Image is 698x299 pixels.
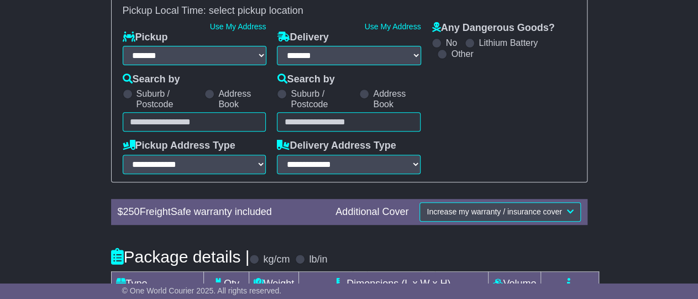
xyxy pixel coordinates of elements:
[432,22,554,34] label: Any Dangerous Goods?
[489,272,541,296] td: Volume
[218,88,266,109] label: Address Book
[123,206,140,217] span: 250
[309,254,327,266] label: lb/in
[249,272,299,296] td: Weight
[299,272,489,296] td: Dimensions (L x W x H)
[365,22,421,31] a: Use My Address
[209,5,303,16] span: select pickup location
[122,286,282,295] span: © One World Courier 2025. All rights reserved.
[330,206,414,218] div: Additional Cover
[479,38,538,48] label: Lithium Battery
[203,272,249,296] td: Qty
[263,254,290,266] label: kg/cm
[277,74,334,86] label: Search by
[451,49,473,59] label: Other
[427,207,561,216] span: Increase my warranty / insurance cover
[123,32,168,44] label: Pickup
[137,88,200,109] label: Suburb / Postcode
[419,202,580,222] button: Increase my warranty / insurance cover
[210,22,266,31] a: Use My Address
[277,140,396,152] label: Delivery Address Type
[445,38,456,48] label: No
[277,32,328,44] label: Delivery
[373,88,421,109] label: Address Book
[123,140,235,152] label: Pickup Address Type
[117,5,581,17] div: Pickup Local Time:
[123,74,180,86] label: Search by
[291,88,354,109] label: Suburb / Postcode
[112,206,330,218] div: $ FreightSafe warranty included
[111,272,203,296] td: Type
[111,248,250,266] h4: Package details |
